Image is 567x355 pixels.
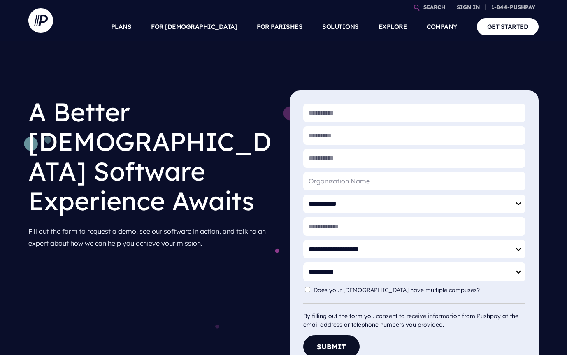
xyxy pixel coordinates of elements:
a: PLANS [111,12,132,41]
label: Does your [DEMOGRAPHIC_DATA] have multiple campuses? [314,287,484,294]
a: SOLUTIONS [322,12,359,41]
h1: A Better [DEMOGRAPHIC_DATA] Software Experience Awaits [28,90,277,222]
input: Organization Name [303,172,525,190]
p: Fill out the form to request a demo, see our software in action, and talk to an expert about how ... [28,222,277,253]
a: FOR [DEMOGRAPHIC_DATA] [151,12,237,41]
a: COMPANY [427,12,457,41]
a: GET STARTED [477,18,539,35]
a: FOR PARISHES [257,12,302,41]
div: By filling out the form you consent to receive information from Pushpay at the email address or t... [303,303,525,329]
a: EXPLORE [379,12,407,41]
